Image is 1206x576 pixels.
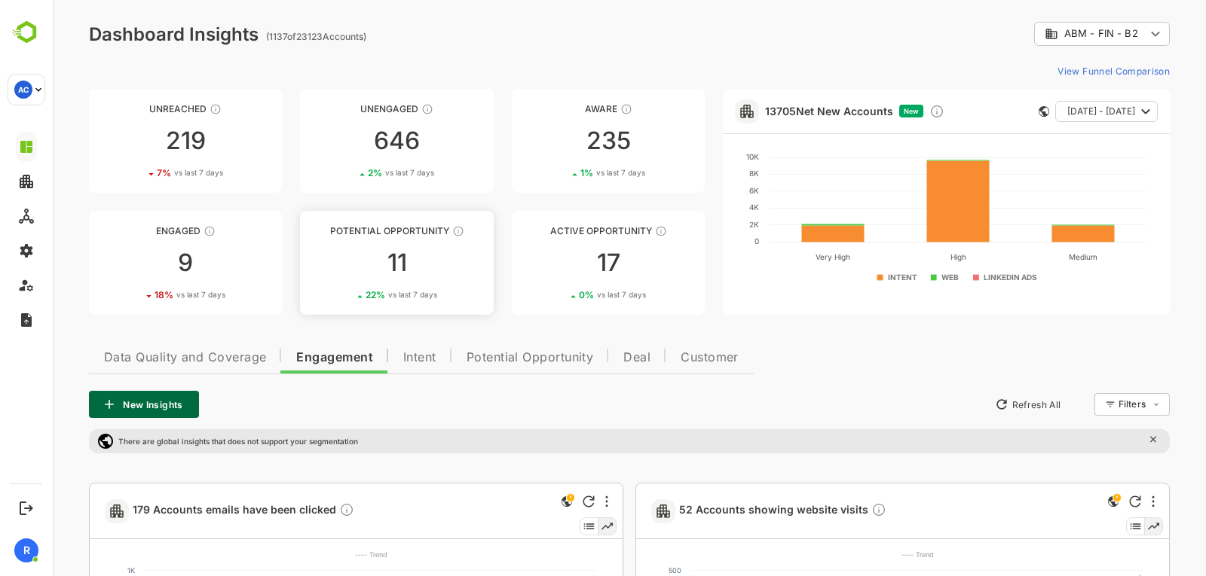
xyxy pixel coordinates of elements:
[1012,28,1085,39] span: ABM - FIN - B2
[696,186,706,195] text: 6K
[102,289,173,300] div: 18 %
[247,251,440,275] div: 11
[851,107,866,115] span: New
[247,129,440,153] div: 646
[36,89,229,193] a: UnreachedThese accounts have not been engaged with for a defined time period2197%vs last 7 days
[14,538,38,562] div: R
[335,289,384,300] span: vs last 7 days
[459,129,652,153] div: 235
[247,89,440,193] a: UnengagedThese accounts have not shown enough engagement and need nurturing6462%vs last 7 days
[819,502,834,520] div: Description not present
[530,495,542,507] div: Refresh
[414,352,541,364] span: Potential Opportunity
[75,566,82,574] text: 1K
[1016,252,1045,261] text: Medium
[66,437,305,446] p: There are global insights that does not support your segmentation
[369,103,381,115] div: These accounts have not shown enough engagement and need nurturing
[332,167,381,178] span: vs last 7 days
[247,211,440,315] a: Potential OpportunityThese accounts are MQAs and can be passed on to Inside Sales1122%vs last 7 days
[36,225,229,236] div: Engaged
[552,495,556,507] div: More
[36,251,229,275] div: 9
[1076,495,1088,507] div: Refresh
[121,167,170,178] span: vs last 7 days
[36,23,206,45] div: Dashboard Insights
[16,498,36,518] button: Logout
[628,352,686,364] span: Customer
[51,352,213,364] span: Data Quality and Coverage
[315,167,381,178] div: 2 %
[302,550,335,559] text: ---- Trend
[459,211,652,315] a: Active OpportunityThese accounts have open opportunities which might be at any of the Sales Stage...
[247,225,440,236] div: Potential Opportunity
[1002,101,1105,122] button: [DATE] - [DATE]
[36,129,229,153] div: 219
[213,31,314,42] ag: ( 1137 of 23123 Accounts)
[528,167,592,178] div: 1 %
[243,352,320,364] span: Engagement
[36,211,229,315] a: EngagedThese accounts are warm, further nurturing would qualify them to MQAs918%vs last 7 days
[568,103,580,115] div: These accounts have just entered the buying cycle and need further nurturing
[1015,102,1082,121] span: [DATE] - [DATE]
[696,220,706,229] text: 2K
[8,18,46,47] img: BambooboxLogoMark.f1c84d78b4c51b1a7b5f700c9845e183.svg
[981,20,1117,49] div: ABM - FIN - B2
[1066,398,1093,410] div: Filters
[36,391,146,418] button: New Insights
[459,225,652,236] div: Active Opportunity
[124,289,173,300] span: vs last 7 days
[543,167,592,178] span: vs last 7 days
[626,502,834,520] span: 52 Accounts showing website visits
[151,225,163,237] div: These accounts are warm, further nurturing would qualify them to MQAs
[80,502,308,520] a: 179 Accounts emails have been clickedDescription not present
[526,289,593,300] div: 0 %
[616,566,629,574] text: 500
[286,502,301,520] div: Description not present
[104,167,170,178] div: 7 %
[877,104,892,119] div: Discover new ICP-fit accounts showing engagement — via intent surges, anonymous website visits, L...
[1064,391,1117,418] div: Filters
[459,89,652,193] a: AwareThese accounts have just entered the buying cycle and need further nurturing2351%vs last 7 days
[571,352,598,364] span: Deal
[602,225,614,237] div: These accounts have open opportunities which might be at any of the Sales Stages
[544,289,593,300] span: vs last 7 days
[763,252,797,262] text: Very High
[14,81,32,99] div: AC
[459,251,652,275] div: 17
[313,289,384,300] div: 22 %
[350,352,384,364] span: Intent
[459,103,652,114] div: Aware
[898,252,914,262] text: High
[80,502,301,520] span: 179 Accounts emails have been clicked
[505,492,523,513] div: This is a global insight. Segment selection is not applicable for this view
[36,103,229,114] div: Unreached
[247,103,440,114] div: Unengaged
[696,169,706,178] text: 8K
[935,392,1015,416] button: Refresh All
[849,550,881,559] text: ---- Trend
[157,103,169,115] div: These accounts have not been engaged with for a defined time period
[1051,492,1070,513] div: This is a global insight. Segment selection is not applicable for this view
[399,225,412,237] div: These accounts are MQAs and can be passed on to Inside Sales
[992,27,1093,41] div: ABM - FIN - B2
[1099,495,1102,507] div: More
[693,152,706,161] text: 10K
[626,502,840,520] a: 52 Accounts showing website visitsDescription not present
[702,236,706,245] text: 0
[712,105,840,117] a: 13705Net New Accounts
[986,106,996,117] div: This card does not support filter and segments
[999,59,1117,83] button: View Funnel Comparison
[696,203,706,212] text: 4K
